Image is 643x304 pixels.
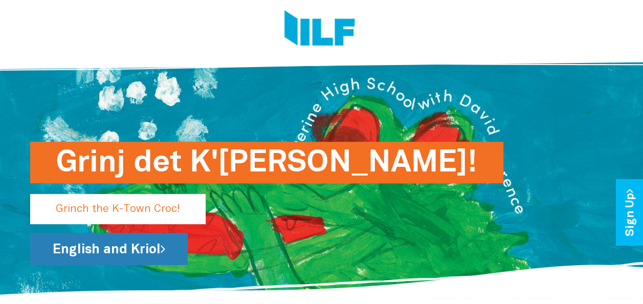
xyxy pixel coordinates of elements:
[56,142,478,183] h1: Grinj det K'[PERSON_NAME]!
[284,10,355,49] img: Logo
[30,194,206,224] p: Grinch the K-Town Croc!
[30,233,188,265] a: English and Kriol
[30,200,452,208] a: Grinj det K'[PERSON_NAME]!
